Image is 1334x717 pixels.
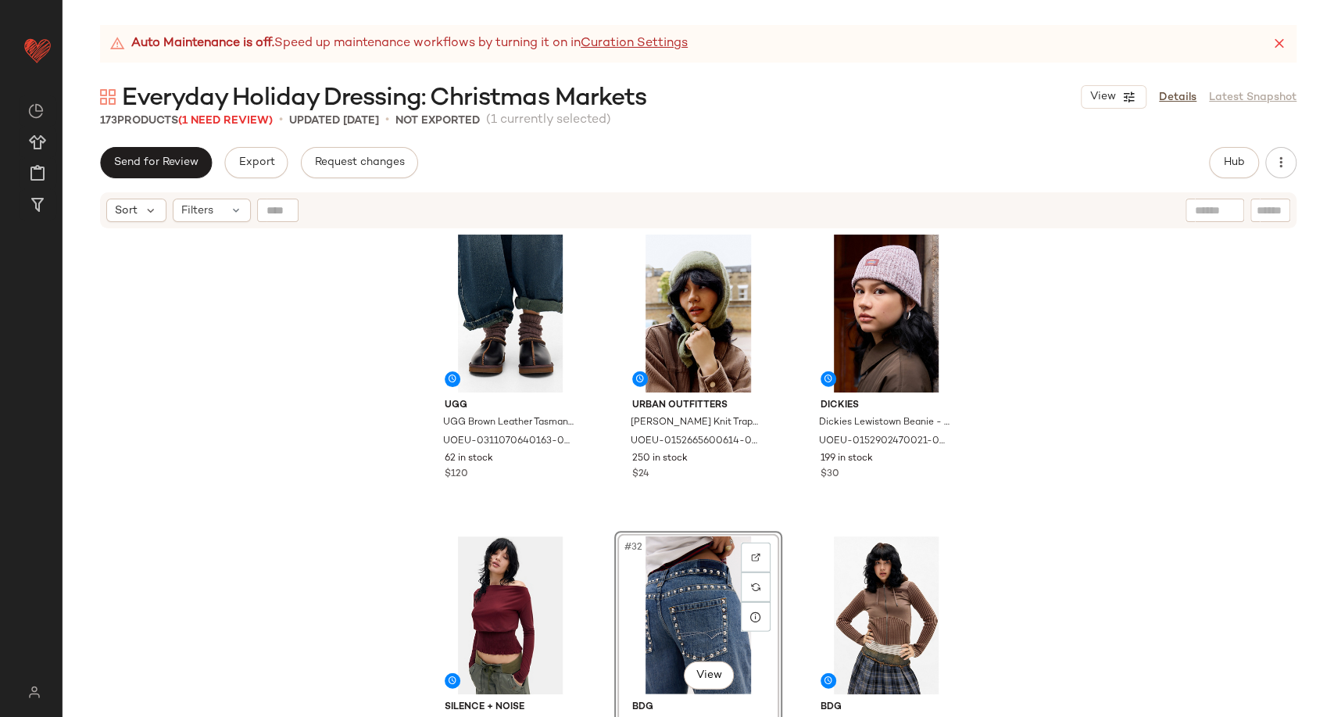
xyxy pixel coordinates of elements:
[445,468,468,482] span: $120
[486,111,611,130] span: (1 currently selected)
[131,34,274,53] strong: Auto Maintenance is off.
[432,536,589,694] img: 0112314440118_020_a2
[631,435,763,449] span: UOEU-0152665600614-000-030
[751,583,760,592] img: svg%3e
[1089,91,1116,103] span: View
[623,540,646,555] span: #32
[289,113,379,129] p: updated [DATE]
[445,701,577,715] span: Silence + Noise
[445,399,577,413] span: UGG
[443,435,575,449] span: UOEU-0311070640163-000-020
[684,661,734,690] button: View
[238,156,274,169] span: Export
[695,669,721,682] span: View
[1209,147,1259,178] button: Hub
[819,416,951,430] span: Dickies Lewistown Beanie - Light Purple at Urban Outfitters
[301,147,418,178] button: Request changes
[122,83,646,114] span: Everyday Holiday Dressing: Christmas Markets
[821,468,839,482] span: $30
[19,686,49,698] img: svg%3e
[443,416,575,430] span: UGG Brown Leather Tasman Slippers - Brown UK 7 at Urban Outfitters
[224,147,288,178] button: Export
[821,452,873,466] span: 199 in stock
[109,34,688,53] div: Speed up maintenance workflows by turning it on in
[279,111,283,130] span: •
[100,113,273,129] div: Products
[22,34,53,66] img: heart_red.DM2ytmEG.svg
[314,156,405,169] span: Request changes
[113,156,198,169] span: Send for Review
[1223,156,1245,169] span: Hub
[115,203,138,219] span: Sort
[581,34,688,53] a: Curation Settings
[1159,89,1196,106] a: Details
[819,435,951,449] span: UOEU-0152902470021-000-057
[808,536,965,694] img: 0117347820161_021_a2
[751,553,760,562] img: svg%3e
[631,416,763,430] span: [PERSON_NAME] Knit Trapper Hat - Green at Urban Outfitters
[445,452,493,466] span: 62 in stock
[620,536,777,694] img: 0122593371792_107_m
[100,147,212,178] button: Send for Review
[432,235,589,393] img: 0311070640163_020_m
[1081,85,1146,109] button: View
[100,89,116,105] img: svg%3e
[28,103,44,119] img: svg%3e
[181,203,213,219] span: Filters
[821,399,953,413] span: Dickies
[632,468,649,482] span: $24
[100,115,117,127] span: 173
[821,701,953,715] span: BDG
[632,452,688,466] span: 250 in stock
[178,115,273,127] span: (1 Need Review)
[808,235,965,393] img: 0152902470021_057_m
[632,399,764,413] span: Urban Outfitters
[385,111,389,130] span: •
[620,235,777,393] img: 0152665600614_030_m
[395,113,480,129] p: Not Exported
